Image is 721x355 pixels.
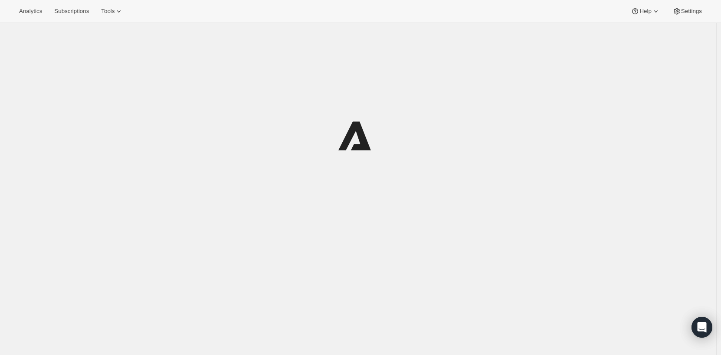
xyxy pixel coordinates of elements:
[54,8,89,15] span: Subscriptions
[667,5,707,17] button: Settings
[49,5,94,17] button: Subscriptions
[692,317,712,338] div: Open Intercom Messenger
[639,8,651,15] span: Help
[14,5,47,17] button: Analytics
[626,5,665,17] button: Help
[19,8,42,15] span: Analytics
[101,8,115,15] span: Tools
[96,5,128,17] button: Tools
[681,8,702,15] span: Settings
